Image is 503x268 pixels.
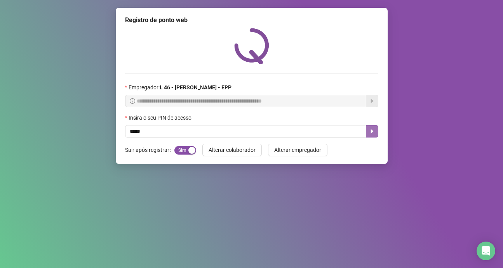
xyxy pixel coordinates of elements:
[160,84,231,90] strong: L 46 - [PERSON_NAME] - EPP
[209,146,256,154] span: Alterar colaborador
[130,98,135,104] span: info-circle
[125,16,378,25] div: Registro de ponto web
[477,242,495,260] div: Open Intercom Messenger
[369,128,375,134] span: caret-right
[125,144,174,156] label: Sair após registrar
[202,144,262,156] button: Alterar colaborador
[125,113,197,122] label: Insira o seu PIN de acesso
[234,28,269,64] img: QRPoint
[268,144,327,156] button: Alterar empregador
[129,83,231,92] span: Empregador :
[274,146,321,154] span: Alterar empregador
